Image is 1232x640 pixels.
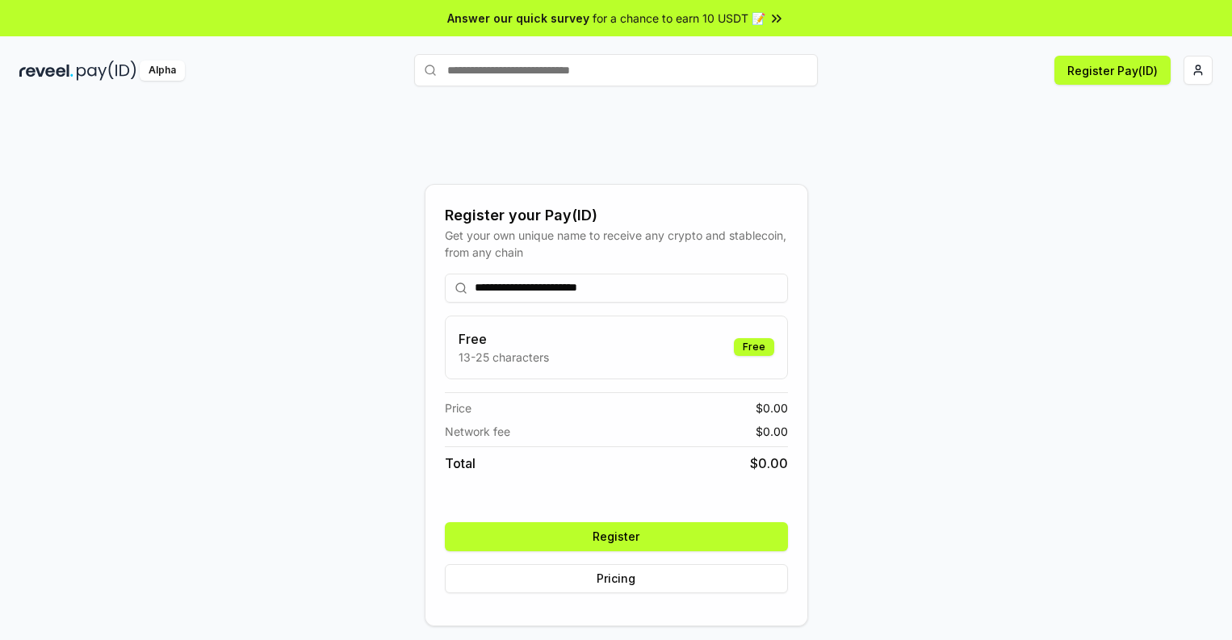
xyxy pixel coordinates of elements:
[445,227,788,261] div: Get your own unique name to receive any crypto and stablecoin, from any chain
[19,61,73,81] img: reveel_dark
[447,10,589,27] span: Answer our quick survey
[77,61,136,81] img: pay_id
[750,454,788,473] span: $ 0.00
[140,61,185,81] div: Alpha
[756,423,788,440] span: $ 0.00
[445,399,471,416] span: Price
[445,423,510,440] span: Network fee
[756,399,788,416] span: $ 0.00
[445,454,476,473] span: Total
[459,329,549,349] h3: Free
[445,522,788,551] button: Register
[445,564,788,593] button: Pricing
[445,204,788,227] div: Register your Pay(ID)
[593,10,765,27] span: for a chance to earn 10 USDT 📝
[1054,56,1171,85] button: Register Pay(ID)
[734,338,774,356] div: Free
[459,349,549,366] p: 13-25 characters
